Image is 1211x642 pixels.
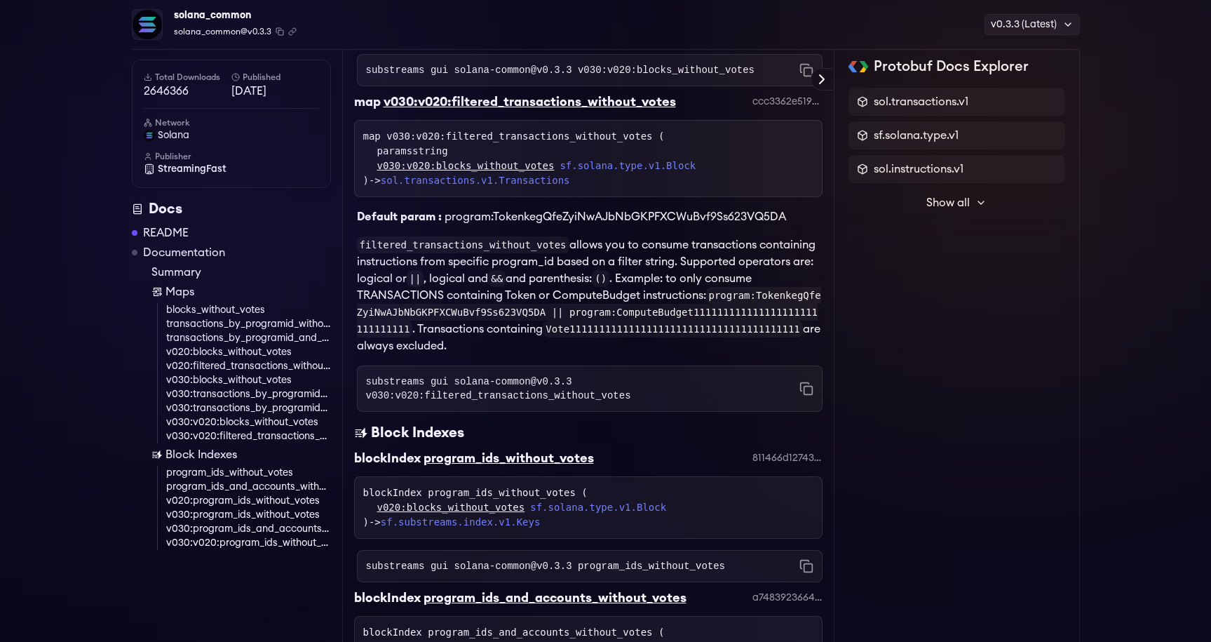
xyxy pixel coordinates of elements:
[143,244,225,261] a: Documentation
[144,83,231,100] span: 2646366
[363,486,813,530] div: blockIndex program_ids_without_votes ( )
[151,446,331,463] a: Block Indexes
[354,448,421,468] div: blockIndex
[445,211,786,222] span: program:TokenkegQfeZyiNwAJbNbGKPFXCWuBvf9Ss623VQ5DA
[926,194,970,211] span: Show all
[151,283,331,300] a: Maps
[369,516,540,528] span: ->
[377,159,555,173] a: v030:v020:blocks_without_votes
[166,317,331,331] a: transactions_by_programid_without_votes
[560,159,696,173] a: sf.solana.type.v1.Block
[144,117,319,128] h6: Network
[424,448,594,468] div: program_ids_without_votes
[151,286,163,297] img: Map icon
[366,559,725,573] code: substreams gui solana-common@v0.3.3 program_ids_without_votes
[288,27,297,36] button: Copy .spkg link to clipboard
[530,500,666,515] a: sf.solana.type.v1.Block
[381,175,570,186] a: sol.transactions.v1.Transactions
[848,61,869,72] img: Protobuf
[166,331,331,345] a: transactions_by_programid_and_account_without_votes
[144,151,319,162] h6: Publisher
[166,415,331,429] a: v030:v020:blocks_without_votes
[158,162,226,176] span: StreamingFast
[363,129,813,188] div: map v030:v020:filtered_transactions_without_votes ( )
[143,225,189,241] a: README
[369,175,570,186] span: ->
[133,10,162,39] img: Package Logo
[166,536,331,550] a: v030:v020:program_ids_without_votes
[132,199,331,219] div: Docs
[874,93,968,110] span: sol.transactions.v1
[985,14,1080,35] div: v0.3.3 (Latest)
[371,423,464,443] div: Block Indexes
[384,92,676,112] div: v030:v020:filtered_transactions_without_votes
[874,127,959,144] span: sf.solana.type.v1
[357,236,569,253] code: filtered_transactions_without_votes
[377,500,525,515] a: v020:blocks_without_votes
[166,387,331,401] a: v030:transactions_by_programid_without_votes
[752,95,823,109] div: ccc3362e519a9eec745093ac483c80abe0134109
[166,345,331,359] a: v020:blocks_without_votes
[174,6,297,25] div: solana_common
[752,591,823,605] div: a7483923664a93d99c97ce0898c32c3becbbce77
[354,588,421,608] div: blockIndex
[366,63,755,77] code: substreams gui solana-common@v0.3.3 v030:v020:blocks_without_votes
[158,128,189,142] span: solana
[799,382,813,396] button: Copy command to clipboard
[166,466,331,480] a: program_ids_without_votes
[166,401,331,415] a: v030:transactions_by_programid_and_account_without_votes
[357,211,442,222] b: Default param :
[166,508,331,522] a: v030:program_ids_without_votes
[848,189,1065,217] button: Show all
[357,287,821,337] code: program:TokenkegQfeZyiNwAJbNbGKPFXCWuBvf9Ss623VQ5DA || program:ComputeBudget111111111111111111111...
[166,373,331,387] a: v030:blocks_without_votes
[166,480,331,494] a: program_ids_and_accounts_without_votes
[874,161,963,178] span: sol.instructions.v1
[144,128,319,142] a: solana
[592,270,609,287] code: ()
[166,494,331,508] a: v020:program_ids_without_votes
[174,25,271,38] span: solana_common@v0.3.3
[354,423,368,443] img: Block Indexes icon
[151,449,163,460] img: Block Index icon
[377,144,813,159] div: paramsstring
[366,375,799,403] code: substreams gui solana-common@v0.3.3 v030:v020:filtered_transactions_without_votes
[543,321,802,337] code: Vote111111111111111111111111111111111111111
[166,522,331,536] a: v030:program_ids_and_accounts_without_votes
[144,130,155,141] img: solana
[276,27,284,36] button: Copy package name and version
[381,516,541,528] a: sf.substreams.index.v1.Keys
[166,359,331,373] a: v020:filtered_transactions_without_votes
[354,92,381,112] div: map
[231,72,319,83] h6: Published
[407,270,424,287] code: ||
[166,303,331,317] a: blocks_without_votes
[874,57,1029,76] h2: Protobuf Docs Explorer
[231,83,319,100] span: [DATE]
[151,264,331,281] a: Summary
[424,588,686,608] div: program_ids_and_accounts_without_votes
[357,236,823,354] p: allows you to consume transactions containing instructions from specific program_id based on a fi...
[752,451,823,465] div: 811466d12743a8b02be8ba6649cfa9a24aa1af62
[799,63,813,77] button: Copy command to clipboard
[166,429,331,443] a: v030:v020:filtered_transactions_without_votes
[144,162,319,176] a: StreamingFast
[144,72,231,83] h6: Total Downloads
[799,559,813,573] button: Copy command to clipboard
[488,270,506,287] code: &&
